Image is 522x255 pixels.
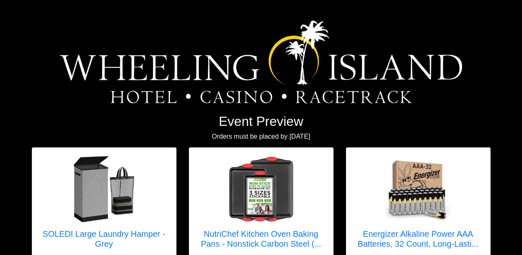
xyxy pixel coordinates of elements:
[32,113,491,129] h2: Event Preview
[41,156,168,254] a: SOLEDI Large Laundry Hamper - Grey SOLEDI Large Laundry Hamper - Grey
[355,229,482,249] h5: Energizer Alkaline Power AAA Batteries, 32 Count, Long-Lasti...
[228,156,294,222] img: NutriChef Kitchen Oven Baking Pans - Nonstick Carbon Steel (3-Piece) - Gray
[385,156,451,222] img: Energizer Alkaline Power AAA Batteries, 32 Count, Long-Lasting Triple A Batteries, Suitable for E...
[60,21,462,103] img: Logo
[32,132,491,140] h6: Orders must be placed by [DATE]
[355,156,482,254] a: Energizer Alkaline Power AAA Batteries, 32 Count, Long-Lasting Triple A Batteries, Suitable for E...
[198,156,325,254] a: NutriChef Kitchen Oven Baking Pans - Nonstick Carbon Steel (3-Piece) - Gray NutriChef Kitchen Ove...
[71,156,137,222] img: SOLEDI Large Laundry Hamper - Grey
[41,229,168,249] h5: SOLEDI Large Laundry Hamper - Grey
[198,229,325,249] h5: NutriChef Kitchen Oven Baking Pans - Nonstick Carbon Steel (...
